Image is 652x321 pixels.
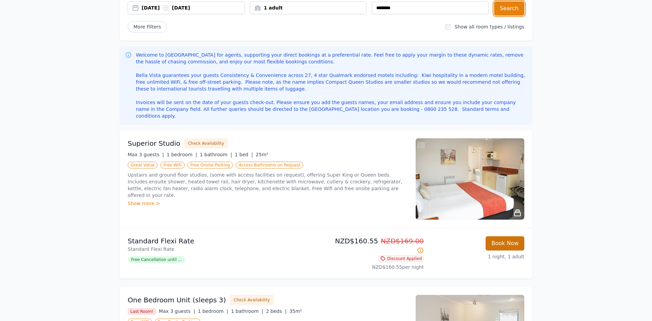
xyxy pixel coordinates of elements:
[128,308,156,315] span: Last Room!
[200,152,232,157] span: 1 bathroom |
[184,138,228,148] button: Check Availability
[289,308,302,314] span: 35m²
[128,172,407,199] p: Upstairs and ground floor studios, (some with access facilities on request), offering Super King ...
[231,308,263,314] span: 1 bathroom |
[128,236,323,246] p: Standard Flexi Rate
[128,139,180,148] h3: Superior Studio
[494,1,524,16] button: Search
[381,237,424,245] span: NZD$169.00
[266,308,287,314] span: 2 beds |
[198,308,229,314] span: 1 bedroom |
[187,162,233,168] span: Free Onsite Parking
[455,24,524,29] label: Show all room types / listings
[486,236,524,250] button: Book Now
[236,162,303,168] span: Access Bathrooms on Request
[136,52,527,119] p: Welcome to [GEOGRAPHIC_DATA] for agents, supporting your direct bookings at a preferential rate. ...
[230,295,273,305] button: Check Availability
[128,200,407,207] div: Show more >
[378,255,424,262] span: Discount Applied
[429,253,524,260] p: 1 night, 1 adult
[256,152,268,157] span: 25m²
[128,21,167,33] span: More Filters
[159,308,195,314] span: Max 3 guests |
[167,152,197,157] span: 1 bedroom |
[142,4,244,11] div: [DATE] [DATE]
[250,4,366,11] div: 1 adult
[329,236,424,255] p: NZD$160.55
[128,246,323,253] p: Standard Flexi Rate
[160,162,185,168] span: Free WiFi
[128,162,158,168] span: Great Value
[235,152,253,157] span: 1 bed |
[329,264,424,270] p: NZD$160.55 per night
[128,256,185,263] span: Free Cancellation until ...
[128,295,226,305] h3: One Bedroom Unit (sleeps 3)
[128,152,164,157] span: Max 3 guests |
